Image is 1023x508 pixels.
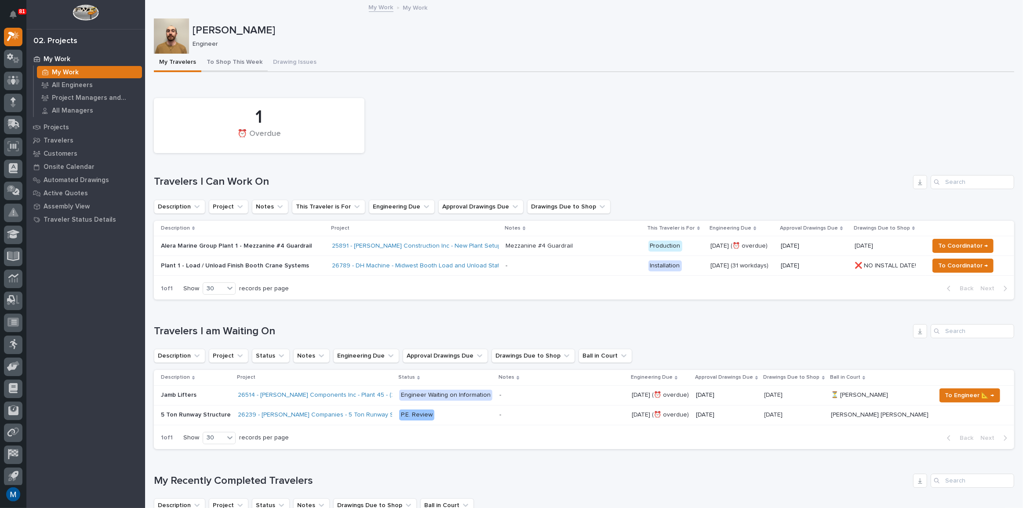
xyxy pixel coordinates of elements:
[932,239,994,253] button: To Coordinator →
[505,223,521,233] p: Notes
[403,2,428,12] p: My Work
[154,278,180,300] p: 1 of 1
[855,241,875,250] p: [DATE]
[931,175,1014,189] input: Search
[183,434,199,442] p: Show
[710,242,774,250] p: [DATE] (⏰ overdue)
[203,284,224,293] div: 30
[696,411,757,419] p: [DATE]
[193,24,1011,37] p: [PERSON_NAME]
[765,409,785,419] p: [DATE]
[203,433,224,442] div: 30
[44,55,70,63] p: My Work
[154,256,1014,276] tr: Plant 1 - Load / Unload Finish Booth Crane Systems26789 - DH Machine - Midwest Booth Load and Unl...
[579,349,632,363] button: Ball in Court
[11,11,22,25] div: Notifications81
[398,373,415,382] p: Status
[954,434,973,442] span: Back
[26,200,145,213] a: Assembly View
[154,385,1014,405] tr: Jamb LiftersJamb Lifters 26514 - [PERSON_NAME] Components Inc - Plant 45 - (2) Hyperlite ¼ ton br...
[499,411,501,419] div: -
[369,200,435,214] button: Engineering Due
[648,241,682,252] div: Production
[506,262,507,270] div: -
[154,54,201,72] button: My Travelers
[34,66,145,78] a: My Work
[931,474,1014,488] input: Search
[26,186,145,200] a: Active Quotes
[161,373,190,382] p: Description
[831,409,930,419] p: [PERSON_NAME] [PERSON_NAME]
[52,69,79,77] p: My Work
[4,485,22,504] button: users-avatar
[44,124,69,132] p: Projects
[209,200,248,214] button: Project
[940,434,977,442] button: Back
[154,175,910,188] h1: Travelers I Can Work On
[154,427,180,449] p: 1 of 1
[44,137,73,145] p: Travelers
[648,260,682,271] div: Installation
[830,373,860,382] p: Ball in Court
[44,163,95,171] p: Onsite Calendar
[765,390,785,399] p: [DATE]
[632,409,691,419] p: [DATE] (⏰ overdue)
[44,203,90,211] p: Assembly View
[252,200,288,214] button: Notes
[154,200,205,214] button: Description
[648,223,695,233] p: This Traveler is For
[939,388,1000,402] button: To Engineer 📐 →
[44,176,109,184] p: Automated Drawings
[938,241,988,251] span: To Coordinator →
[238,391,510,399] a: 26514 - [PERSON_NAME] Components Inc - Plant 45 - (2) Hyperlite ¼ ton bridge cranes; 24’ x 60’
[945,390,994,401] span: To Engineer 📐 →
[26,134,145,147] a: Travelers
[4,5,22,24] button: Notifications
[44,190,88,197] p: Active Quotes
[193,40,1007,48] p: Engineer
[252,349,290,363] button: Status
[931,324,1014,338] input: Search
[980,434,1000,442] span: Next
[154,405,1014,425] tr: 5 Ton Runway Structure5 Ton Runway Structure 26239 - [PERSON_NAME] Companies - 5 Ton Runway Struc...
[332,242,559,250] a: 25891 - [PERSON_NAME] Construction Inc - New Plant Setup - Mezzanine Project
[831,390,890,399] p: ⏳ [PERSON_NAME]
[26,160,145,173] a: Onsite Calendar
[268,54,322,72] button: Drawing Issues
[331,223,349,233] p: Project
[399,390,492,401] div: Engineer Waiting on Information
[491,349,575,363] button: Drawings Due to Shop
[781,242,848,250] p: [DATE]
[980,285,1000,292] span: Next
[854,223,910,233] p: Drawings Due to Shop
[506,242,573,250] div: Mezzanine #4 Guardrail
[26,173,145,186] a: Automated Drawings
[26,147,145,160] a: Customers
[26,121,145,134] a: Projects
[161,409,233,419] p: 5 Ton Runway Structure
[154,349,205,363] button: Description
[52,94,138,102] p: Project Managers and Engineers
[369,2,393,12] a: My Work
[527,200,611,214] button: Drawings Due to Shop
[161,390,198,399] p: Jamb Lifters
[632,390,691,399] p: [DATE] (⏰ overdue)
[631,373,673,382] p: Engineering Due
[73,4,98,21] img: Workspace Logo
[239,285,289,292] p: records per page
[201,54,268,72] button: To Shop This Week
[710,223,751,233] p: Engineering Due
[161,242,315,250] p: Alera Marine Group Plant 1 - Mezzanine #4 Guardrail
[33,37,77,46] div: 02. Projects
[938,260,988,271] span: To Coordinator →
[183,285,199,292] p: Show
[710,262,774,270] p: [DATE] (31 workdays)
[34,91,145,104] a: Project Managers and Engineers
[438,200,524,214] button: Approval Drawings Due
[932,259,994,273] button: To Coordinator →
[154,475,910,487] h1: My Recently Completed Travelers
[169,106,349,128] div: 1
[239,434,289,442] p: records per page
